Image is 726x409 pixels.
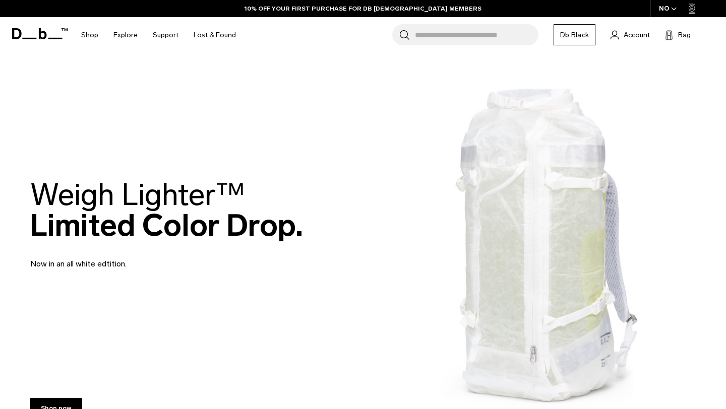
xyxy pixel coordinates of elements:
span: Account [624,30,650,40]
button: Bag [665,29,691,41]
a: Db Black [554,24,595,45]
a: Shop [81,17,98,53]
a: Account [611,29,650,41]
a: Explore [113,17,138,53]
span: Weigh Lighter™ [30,176,245,213]
a: 10% OFF YOUR FIRST PURCHASE FOR DB [DEMOGRAPHIC_DATA] MEMBERS [245,4,481,13]
p: Now in an all white edtition. [30,246,272,270]
a: Support [153,17,178,53]
span: Bag [678,30,691,40]
h2: Limited Color Drop. [30,179,303,241]
nav: Main Navigation [74,17,244,53]
a: Lost & Found [194,17,236,53]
